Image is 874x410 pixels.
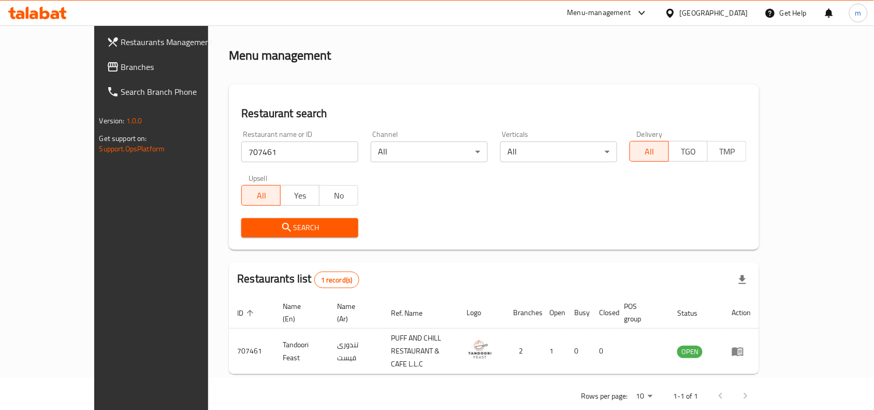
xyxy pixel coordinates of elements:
[98,79,240,104] a: Search Branch Phone
[319,185,358,206] button: No
[237,271,359,288] h2: Restaurants list
[283,300,316,325] span: Name (En)
[566,297,591,329] th: Busy
[677,346,703,358] div: OPEN
[567,7,631,19] div: Menu-management
[274,329,329,374] td: Tandoori Feast
[121,86,232,98] span: Search Branch Phone
[542,329,566,374] td: 1
[505,297,542,329] th: Branches
[99,142,165,155] a: Support.OpsPlatform
[329,329,383,374] td: تندورى فيست
[314,272,359,288] div: Total records count
[634,144,665,159] span: All
[730,267,755,292] div: Export file
[673,144,704,159] span: TGO
[855,7,862,19] span: m
[677,346,703,358] span: OPEN
[566,329,591,374] td: 0
[285,188,315,203] span: Yes
[241,142,358,162] input: Search for restaurant name or ID..
[266,14,270,26] li: /
[630,141,669,162] button: All
[591,329,616,374] td: 0
[467,336,493,362] img: Tandoori Feast
[712,144,742,159] span: TMP
[229,329,274,374] td: 707461
[371,142,488,162] div: All
[250,221,350,234] span: Search
[274,14,343,26] span: Menu management
[98,30,240,54] a: Restaurants Management
[229,14,262,26] a: Home
[241,218,358,237] button: Search
[324,188,354,203] span: No
[337,300,370,325] span: Name (Ar)
[383,329,459,374] td: PUFF AND CHILL RESTAURANT & CAFE L.L.C
[99,114,125,128] span: Version:
[246,188,276,203] span: All
[677,307,711,319] span: Status
[500,142,617,162] div: All
[505,329,542,374] td: 2
[229,47,331,64] h2: Menu management
[99,132,147,145] span: Get support on:
[98,54,240,79] a: Branches
[680,7,748,19] div: [GEOGRAPHIC_DATA]
[707,141,747,162] button: TMP
[121,61,232,73] span: Branches
[542,297,566,329] th: Open
[732,345,751,358] div: Menu
[241,106,747,121] h2: Restaurant search
[624,300,657,325] span: POS group
[126,114,142,128] span: 1.0.0
[668,141,708,162] button: TGO
[237,307,257,319] span: ID
[121,36,232,48] span: Restaurants Management
[241,185,281,206] button: All
[591,297,616,329] th: Closed
[459,297,505,329] th: Logo
[229,297,759,374] table: enhanced table
[632,389,657,404] div: Rows per page:
[315,275,359,285] span: 1 record(s)
[249,175,268,182] label: Upsell
[581,390,628,403] p: Rows per page:
[637,131,663,138] label: Delivery
[723,297,759,329] th: Action
[673,390,698,403] p: 1-1 of 1
[280,185,319,206] button: Yes
[391,307,436,319] span: Ref. Name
